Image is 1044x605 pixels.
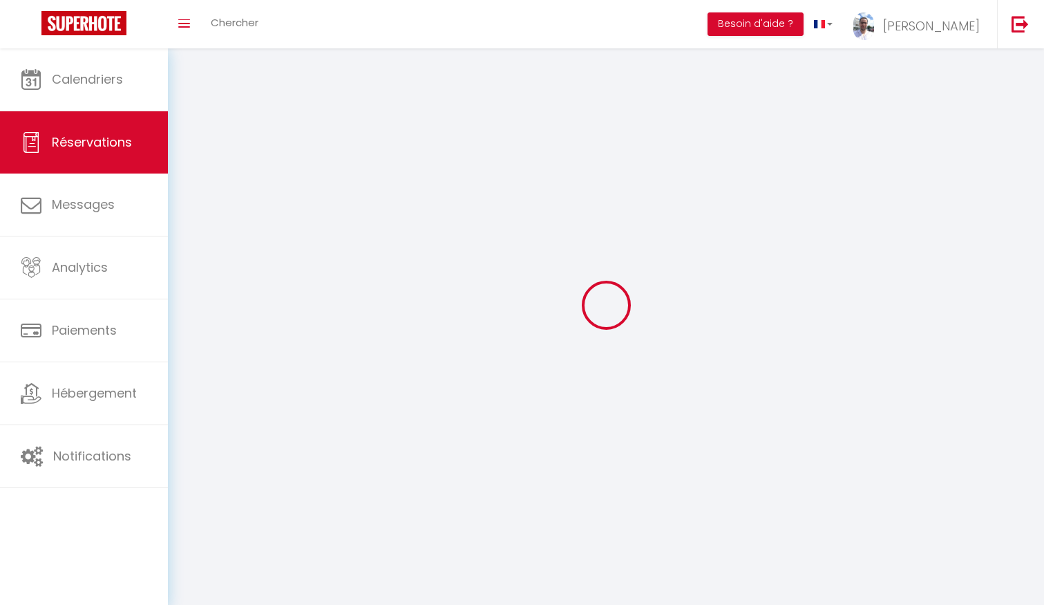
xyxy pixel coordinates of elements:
[52,133,132,151] span: Réservations
[986,547,1044,605] iframe: LiveChat chat widget
[211,15,258,30] span: Chercher
[52,384,137,402] span: Hébergement
[53,447,131,465] span: Notifications
[41,11,126,35] img: Super Booking
[52,322,117,339] span: Paiements
[52,259,108,276] span: Analytics
[708,12,804,36] button: Besoin d'aide ?
[52,71,123,88] span: Calendriers
[1012,15,1029,32] img: logout
[883,17,980,35] span: [PERSON_NAME]
[52,196,115,213] span: Messages
[853,12,874,40] img: ...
